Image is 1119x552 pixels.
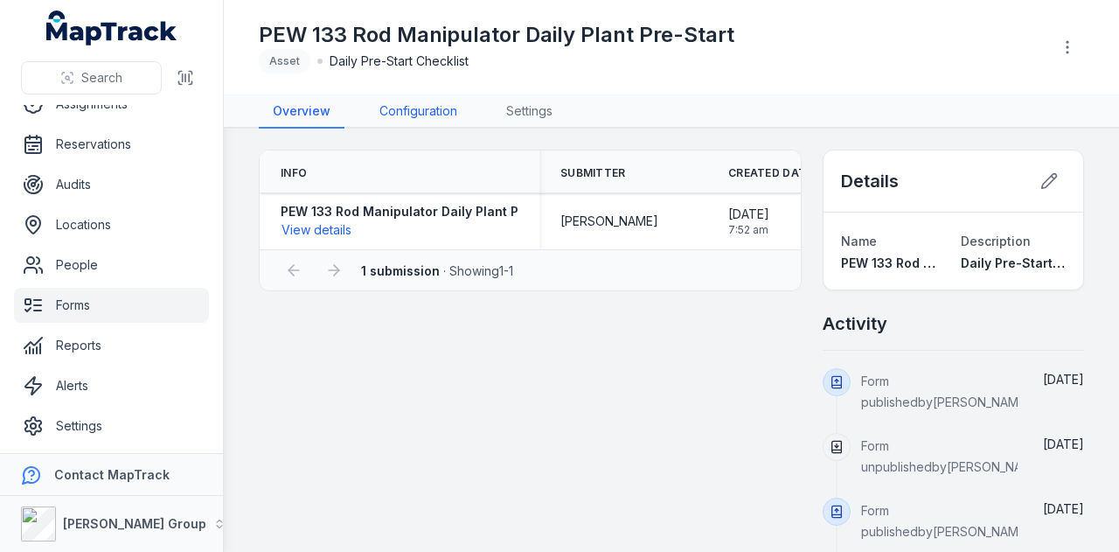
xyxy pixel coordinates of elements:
[54,467,170,482] strong: Contact MapTrack
[841,169,899,193] h2: Details
[81,69,122,87] span: Search
[823,311,887,336] h2: Activity
[21,61,162,94] button: Search
[14,368,209,403] a: Alerts
[14,409,209,444] a: Settings
[1043,372,1084,387] time: 11/08/2025, 9:08:29 am
[46,10,177,45] a: MapTrack
[492,95,566,129] a: Settings
[330,52,469,70] span: Daily Pre-Start Checklist
[259,21,734,49] h1: PEW 133 Rod Manipulator Daily Plant Pre-Start
[1043,437,1084,451] span: [DATE]
[841,234,877,248] span: Name
[259,49,310,73] div: Asset
[1043,501,1084,516] span: [DATE]
[1043,437,1084,451] time: 11/08/2025, 9:08:08 am
[560,213,658,230] span: [PERSON_NAME]
[560,166,626,180] span: Submitter
[63,516,206,531] strong: [PERSON_NAME] Group
[728,206,769,223] span: [DATE]
[281,166,307,180] span: Info
[365,95,471,129] a: Configuration
[281,220,352,240] button: View details
[728,223,769,237] span: 7:52 am
[14,127,209,162] a: Reservations
[14,288,209,323] a: Forms
[1043,372,1084,387] span: [DATE]
[361,263,513,278] span: · Showing 1 - 1
[14,207,209,242] a: Locations
[259,95,344,129] a: Overview
[861,374,1031,409] span: Form published by [PERSON_NAME]
[361,263,440,278] strong: 1 submission
[728,206,769,237] time: 27/06/2025, 7:52:37 am
[861,438,1045,474] span: Form unpublished by [PERSON_NAME]
[961,255,1115,270] span: Daily Pre-Start Checklist
[281,203,568,220] strong: PEW 133 Rod Manipulator Daily Plant Pre-Start
[14,167,209,202] a: Audits
[1043,501,1084,516] time: 11/07/2025, 10:36:04 am
[14,248,209,283] a: People
[14,328,209,363] a: Reports
[861,503,1031,539] span: Form published by [PERSON_NAME]
[961,234,1031,248] span: Description
[728,166,813,180] span: Created Date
